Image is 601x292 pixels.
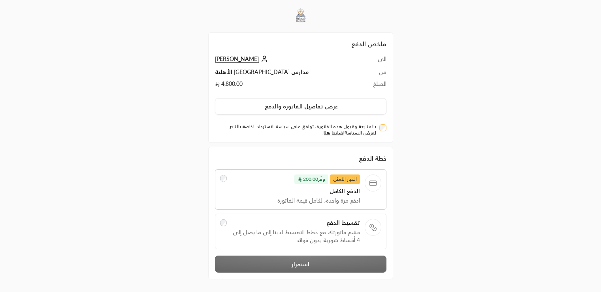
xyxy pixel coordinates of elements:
[220,219,227,226] input: تقسيط الدفعقسّم فاتورتك مع خطط التقسيط لدينا إلى ما يصل إلى 4 أقساط شهرية بدون فوائد
[232,228,360,244] span: قسّم فاتورتك مع خطط التقسيط لدينا إلى ما يصل إلى 4 أقساط شهرية بدون فوائد
[290,5,311,26] img: Company Logo
[215,68,365,80] td: مدارس [GEOGRAPHIC_DATA] الأهلية
[365,80,386,92] td: المبلغ
[324,130,345,136] a: اضغط هنا
[232,219,360,227] span: تقسيط الدفع
[215,98,386,115] button: عرض تفاصيل الفاتورة والدفع
[218,123,376,136] label: بالمتابعة وقبول هذه الفاتورة، توافق على سياسة الاسترداد الخاصة بالتاجر. لعرض السياسة .
[294,174,328,184] span: وفَّر 200.00
[232,197,360,205] span: ادفع مرة واحدة، لكامل قيمة الفاتورة
[220,175,227,182] input: الخيار الأمثلوفَّر200.00 الدفع الكاملادفع مرة واحدة، لكامل قيمة الفاتورة
[215,39,386,49] h2: ملخص الدفع
[330,174,360,184] span: الخيار الأمثل
[215,55,259,63] span: [PERSON_NAME]
[215,80,365,92] td: 4,800.00
[365,55,386,68] td: الى
[215,55,270,62] a: [PERSON_NAME]
[215,154,386,163] div: خطة الدفع
[365,68,386,80] td: من
[232,187,360,195] span: الدفع الكامل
